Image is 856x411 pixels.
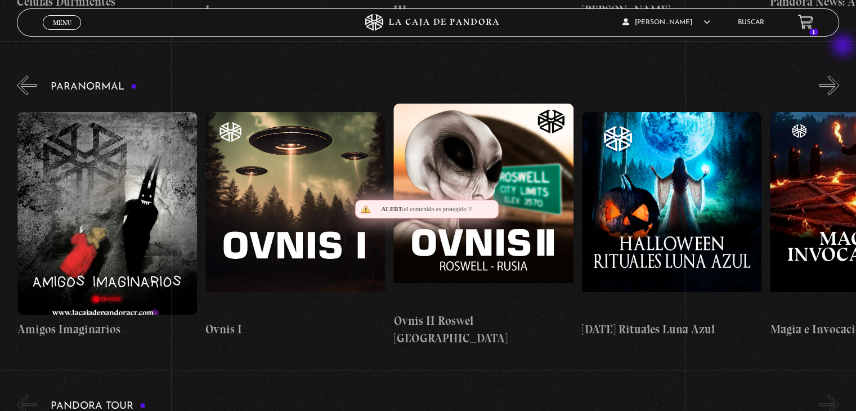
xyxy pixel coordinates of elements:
[622,19,710,26] span: [PERSON_NAME]
[381,205,404,212] span: Alert:
[582,320,761,338] h4: [DATE] Rituales Luna Azul
[819,75,839,95] button: Next
[738,19,764,26] a: Buscar
[51,82,137,92] h3: Paranormal
[355,200,499,218] div: el contenido es protegido !!
[205,104,385,347] a: Ovnis I
[17,320,197,338] h4: Amigos Imaginarios
[49,28,75,36] span: Cerrar
[53,19,71,26] span: Menu
[205,320,385,338] h4: Ovnis I
[809,29,818,35] span: 1
[798,15,813,30] a: 1
[393,104,573,347] a: Ovnis II Roswel [GEOGRAPHIC_DATA]
[393,312,573,347] h4: Ovnis II Roswel [GEOGRAPHIC_DATA]
[582,104,761,347] a: [DATE] Rituales Luna Azul
[17,104,197,347] a: Amigos Imaginarios
[17,75,37,95] button: Previous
